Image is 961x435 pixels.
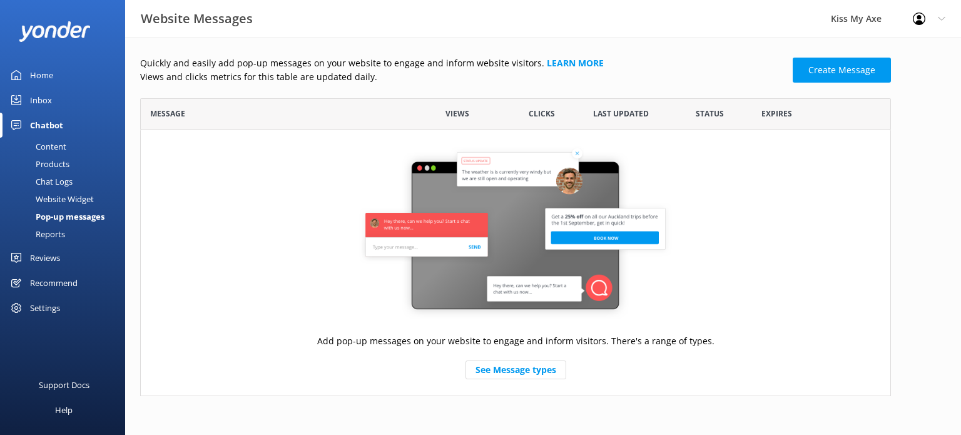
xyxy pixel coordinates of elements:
span: Message [150,108,185,120]
span: Expires [761,108,792,120]
div: Recommend [30,270,78,295]
div: Help [55,397,73,422]
div: Reviews [30,245,60,270]
span: Last updated [593,108,649,120]
span: Views [445,108,469,120]
p: Add pop-up messages on your website to engage and inform visitors. There's a range of types. [317,334,714,348]
span: Status [696,108,724,120]
a: Products [8,155,125,173]
a: Reports [8,225,125,243]
div: grid [140,130,891,396]
a: See Message types [465,361,566,379]
div: Settings [30,295,60,320]
span: Clicks [529,108,555,120]
img: website-message-default [359,145,672,320]
div: Website Widget [8,190,94,208]
p: Views and clicks metrics for this table are updated daily. [140,70,785,84]
p: Quickly and easily add pop-up messages on your website to engage and inform website visitors. [140,56,785,70]
div: Chat Logs [8,173,73,190]
div: Support Docs [39,372,89,397]
div: Inbox [30,88,52,113]
h3: Website Messages [141,9,253,29]
a: Create Message [793,58,891,83]
div: Pop-up messages [8,208,104,225]
img: yonder-white-logo.png [19,21,91,42]
div: Content [8,138,66,155]
div: Home [30,63,53,88]
a: Learn more [547,57,604,69]
a: Content [8,138,125,155]
div: Products [8,155,69,173]
a: Website Widget [8,190,125,208]
a: Pop-up messages [8,208,125,225]
a: Chat Logs [8,173,125,190]
div: Reports [8,225,65,243]
div: Chatbot [30,113,63,138]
